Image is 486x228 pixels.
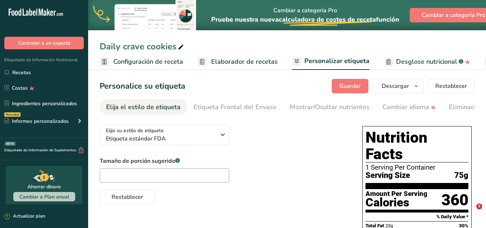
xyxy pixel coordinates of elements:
button: Restablecer [100,190,155,204]
span: 5 [476,204,482,209]
section: % Daily Value * [365,213,468,221]
div: 1 Serving Per Container [365,164,468,171]
h1: Nutrition Facts [365,129,468,162]
span: Guardar [339,82,361,90]
span: Configuración de receta [113,57,183,67]
a: Personalizar etiqueta [292,53,369,70]
div: Amount Per Serving [365,191,427,197]
button: Cambiar a Plan anual [13,192,75,201]
div: Cambiar idioma [382,102,436,112]
div: Novedad [4,112,21,117]
div: Cambiar a categoría Pro [211,0,399,30]
a: Elaborador de recetas [197,54,278,70]
span: Elaborador de recetas [211,57,278,67]
span: Elija su estilo de etiqueta [106,127,164,134]
div: Ahorrar dinero [27,183,61,191]
span: Restablecer [112,193,143,201]
button: Contratar a un experto [4,37,84,49]
span: Pruebe nuestra nueva función [211,15,399,24]
span: Etiqueta estándar FDA [106,134,215,143]
div: Daily crave cookies [100,40,185,53]
span: Cambiar a Plan anual [19,193,69,200]
span: Restablecer [435,82,467,90]
a: Desglose nutricional [384,54,470,70]
span: Descargar [382,82,409,90]
button: Restablecer [428,79,474,93]
div: Etiqueta Frontal del Envase [194,102,277,112]
div: Actualizar plan [4,213,45,220]
iframe: Intercom live chat [462,204,479,221]
button: Guardar [332,79,368,93]
div: Calories [365,197,427,208]
button: Elija su estilo de etiqueta Etiqueta estándar FDA [100,125,229,145]
div: Informes personalizados [4,117,69,125]
button: Descargar [373,79,423,93]
span: Cambiar a categoría Pro [422,11,485,19]
a: Configuración de receta [100,54,183,70]
div: BETA [5,142,16,146]
span: Serving Size [365,171,410,180]
span: 75g [454,171,468,180]
div: Elija el estilo de etiqueta [106,102,181,112]
h1: Personalice su etiqueta [100,80,185,92]
span: Personalizar etiqueta [304,56,369,66]
label: Tamaño de porción sugerido [100,157,229,165]
div: 360 [441,191,468,210]
span: calculadora de costes de receta [279,15,376,24]
div: Mostrar/Ocultar nutrientes [290,102,369,112]
span: Desglose nutricional [396,57,457,67]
